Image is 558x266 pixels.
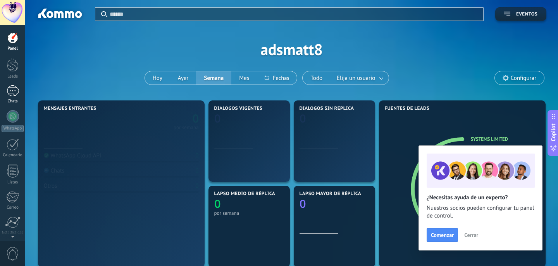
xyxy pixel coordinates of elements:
[44,153,49,158] img: WhatsApp Cloud API
[257,71,297,85] button: Fechas
[427,228,458,242] button: Comenzar
[214,172,284,178] div: por semana
[44,106,96,111] span: Mensajes entrantes
[464,232,478,238] span: Cerrar
[214,106,263,111] span: Diálogos vigentes
[511,75,536,81] span: Configurar
[335,73,377,83] span: Elija un usuario
[471,136,508,142] a: Systems Limited
[170,71,196,85] button: Ayer
[431,232,454,238] span: Comenzar
[2,46,24,51] div: Panel
[427,204,534,220] span: Nuestros socios pueden configurar tu panel de control.
[231,71,257,85] button: Mes
[121,111,199,126] a: 0
[495,7,546,21] button: Eventos
[2,99,24,104] div: Chats
[300,196,306,211] text: 0
[427,194,534,201] h2: ¿Necesitas ayuda de un experto?
[330,71,389,85] button: Elija un usuario
[2,180,24,185] div: Listas
[195,182,198,190] div: 0
[300,172,369,178] div: por semana
[214,191,276,197] span: Lapso medio de réplica
[300,111,306,126] text: 0
[196,71,231,85] button: Semana
[2,74,24,79] div: Leads
[195,167,198,174] div: 0
[2,125,24,132] div: WhatsApp
[214,196,221,211] text: 0
[300,191,361,197] span: Lapso mayor de réplica
[192,111,199,126] text: 0
[44,167,65,174] div: Chats
[145,71,170,85] button: Hoy
[2,205,24,210] div: Correo
[300,106,354,111] span: Diálogos sin réplica
[461,229,482,241] button: Cerrar
[44,152,102,159] div: WhatsApp Cloud API
[214,210,284,216] div: por semana
[385,106,430,111] span: Fuentes de leads
[214,111,221,126] text: 0
[549,124,557,142] span: Copilot
[516,12,537,17] span: Eventos
[2,153,24,158] div: Calendario
[195,152,198,159] div: 0
[174,126,199,130] div: por semana
[44,168,49,173] img: Chats
[303,71,330,85] button: Todo
[44,182,57,190] div: Otros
